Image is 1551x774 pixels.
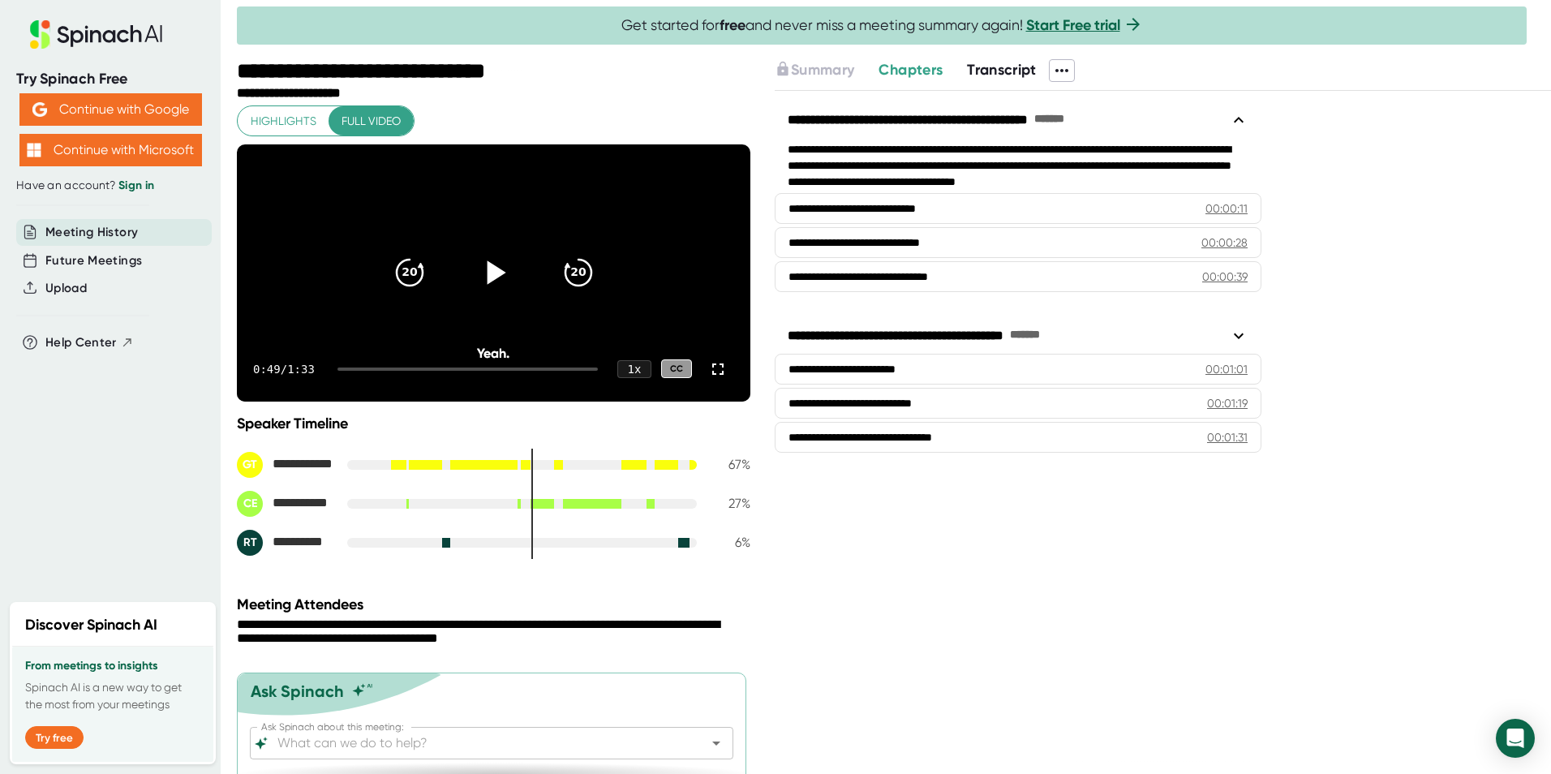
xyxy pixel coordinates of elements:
[251,111,316,131] span: Highlights
[661,359,692,378] div: CC
[25,679,200,713] p: Spinach AI is a new way to get the most from your meetings
[45,333,117,352] span: Help Center
[710,535,750,550] div: 6 %
[879,61,943,79] span: Chapters
[775,59,854,81] button: Summary
[1201,234,1248,251] div: 00:00:28
[251,682,344,701] div: Ask Spinach
[1207,395,1248,411] div: 00:01:19
[161,94,174,107] img: tab_keywords_by_traffic_grey.svg
[791,61,854,79] span: Summary
[274,732,681,755] input: What can we do to help?
[710,457,750,472] div: 67 %
[342,111,401,131] span: Full video
[19,134,202,166] button: Continue with Microsoft
[45,223,138,242] button: Meeting History
[237,491,334,517] div: Cameron Eck
[45,252,142,270] button: Future Meetings
[32,102,47,117] img: Aehbyd4JwY73AAAAAElFTkSuQmCC
[179,96,273,106] div: Keywords by Traffic
[775,59,879,82] div: Upgrade to access
[1496,719,1535,758] div: Open Intercom Messenger
[237,452,334,478] div: Gina Tabasso
[1026,16,1120,34] a: Start Free trial
[705,732,728,755] button: Open
[720,16,745,34] b: free
[621,16,1143,35] span: Get started for and never miss a meeting summary again!
[253,363,318,376] div: 0:49 / 1:33
[16,178,204,193] div: Have an account?
[237,530,263,556] div: RT
[1202,269,1248,285] div: 00:00:39
[25,614,157,636] h2: Discover Spinach AI
[118,178,154,192] a: Sign in
[25,660,200,673] h3: From meetings to insights
[25,726,84,749] button: Try free
[19,93,202,126] button: Continue with Google
[45,26,79,39] div: v 4.0.25
[1207,429,1248,445] div: 00:01:31
[237,596,754,613] div: Meeting Attendees
[26,42,39,55] img: website_grey.svg
[42,42,115,55] div: Domain: [URL]
[288,346,698,361] div: Yeah.
[16,70,204,88] div: Try Spinach Free
[329,106,414,136] button: Full video
[44,94,57,107] img: tab_domain_overview_orange.svg
[26,26,39,39] img: logo_orange.svg
[237,491,263,517] div: CE
[238,106,329,136] button: Highlights
[617,360,651,378] div: 1 x
[237,452,263,478] div: GT
[237,415,750,432] div: Speaker Timeline
[45,333,134,352] button: Help Center
[879,59,943,81] button: Chapters
[967,61,1037,79] span: Transcript
[237,530,334,556] div: Rob Turley
[1205,361,1248,377] div: 00:01:01
[1205,200,1248,217] div: 00:00:11
[45,279,87,298] button: Upload
[62,96,145,106] div: Domain Overview
[967,59,1037,81] button: Transcript
[710,496,750,511] div: 27 %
